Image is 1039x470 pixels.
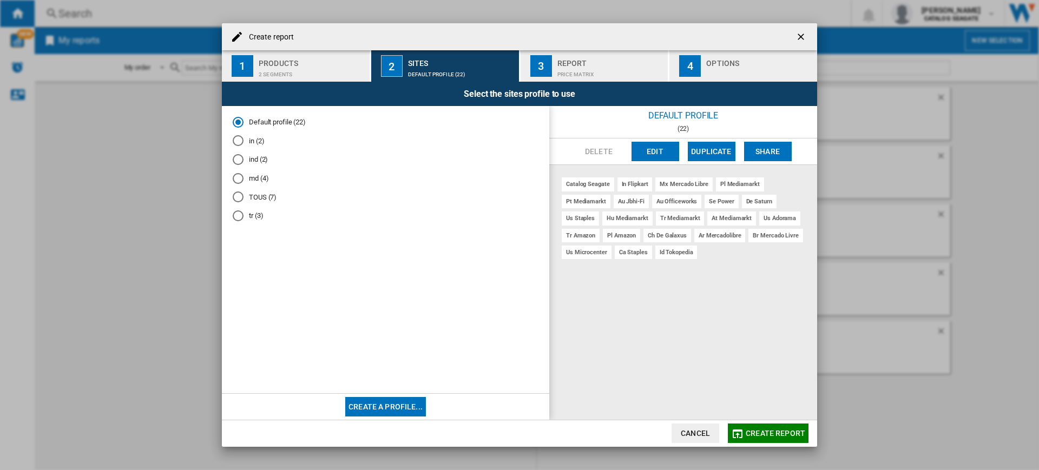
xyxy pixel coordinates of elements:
[694,229,746,242] div: ar mercadolibre
[617,177,653,191] div: in flipkart
[232,55,253,77] div: 1
[706,55,813,66] div: Options
[746,429,805,438] span: Create report
[728,423,808,443] button: Create report
[233,155,538,165] md-radio-button: ind (2)
[656,211,705,225] div: tr mediamarkt
[748,229,803,242] div: br mercado livre
[233,192,538,202] md-radio-button: TOUS (7)
[562,246,611,259] div: us microcenter
[371,50,520,82] button: 2 Sites Default profile (22)
[381,55,403,77] div: 2
[669,50,817,82] button: 4 Options
[408,55,515,66] div: Sites
[795,31,808,44] ng-md-icon: getI18NText('BUTTONS.CLOSE_DIALOG')
[742,195,777,208] div: de saturn
[530,55,552,77] div: 3
[562,211,599,225] div: us staples
[603,229,640,242] div: pl amazon
[655,246,698,259] div: id tokopedia
[575,142,623,161] button: Delete
[705,195,738,208] div: se power
[408,66,515,77] div: Default profile (22)
[679,55,701,77] div: 4
[688,142,735,161] button: Duplicate
[707,211,756,225] div: at mediamarkt
[557,66,664,77] div: Price Matrix
[233,117,538,127] md-radio-button: Default profile (22)
[632,142,679,161] button: Edit
[791,26,813,48] button: getI18NText('BUTTONS.CLOSE_DIALOG')
[652,195,702,208] div: au officeworks
[615,246,652,259] div: ca staples
[233,211,538,221] md-radio-button: tr (3)
[259,66,365,77] div: 2 segments
[655,177,712,191] div: mx mercado libre
[259,55,365,66] div: Products
[345,397,426,416] button: Create a profile...
[222,50,371,82] button: 1 Products 2 segments
[602,211,653,225] div: hu mediamarkt
[222,82,817,106] div: Select the sites profile to use
[233,173,538,183] md-radio-button: md (4)
[562,177,614,191] div: catalog seagate
[233,136,538,146] md-radio-button: in (2)
[562,229,600,242] div: tr amazon
[557,55,664,66] div: Report
[549,125,817,133] div: (22)
[744,142,792,161] button: Share
[759,211,800,225] div: us adorama
[716,177,764,191] div: pl mediamarkt
[549,106,817,125] div: Default profile
[614,195,649,208] div: au jbhi-fi
[244,32,294,43] h4: Create report
[562,195,610,208] div: pt mediamarkt
[643,229,691,242] div: ch de galaxus
[672,423,719,443] button: Cancel
[521,50,669,82] button: 3 Report Price Matrix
